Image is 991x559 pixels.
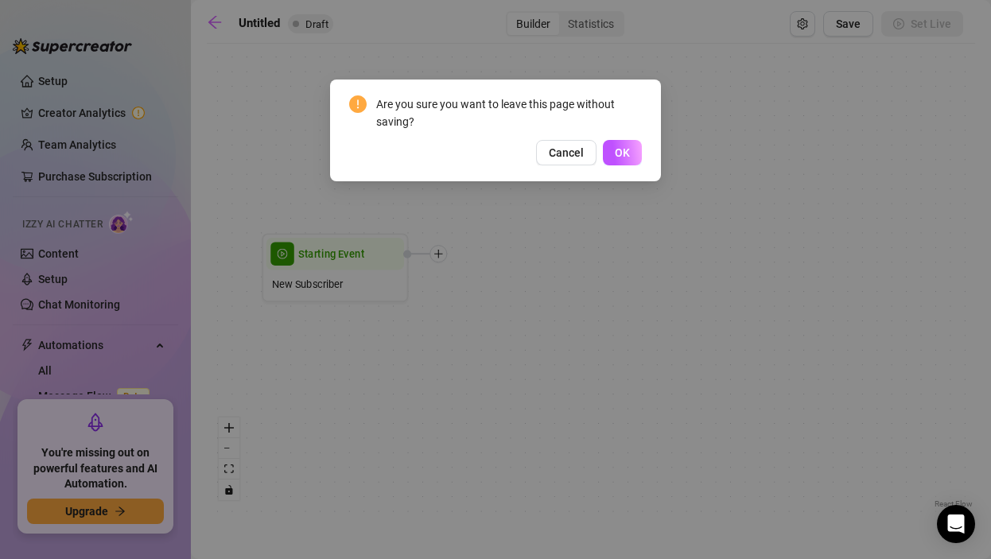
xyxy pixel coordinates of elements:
span: OK [615,146,630,159]
span: Cancel [549,146,584,159]
button: Cancel [536,140,597,165]
div: Open Intercom Messenger [937,505,975,543]
div: Are you sure you want to leave this page without saving? [376,95,642,130]
button: OK [603,140,642,165]
span: exclamation-circle [349,95,367,113]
